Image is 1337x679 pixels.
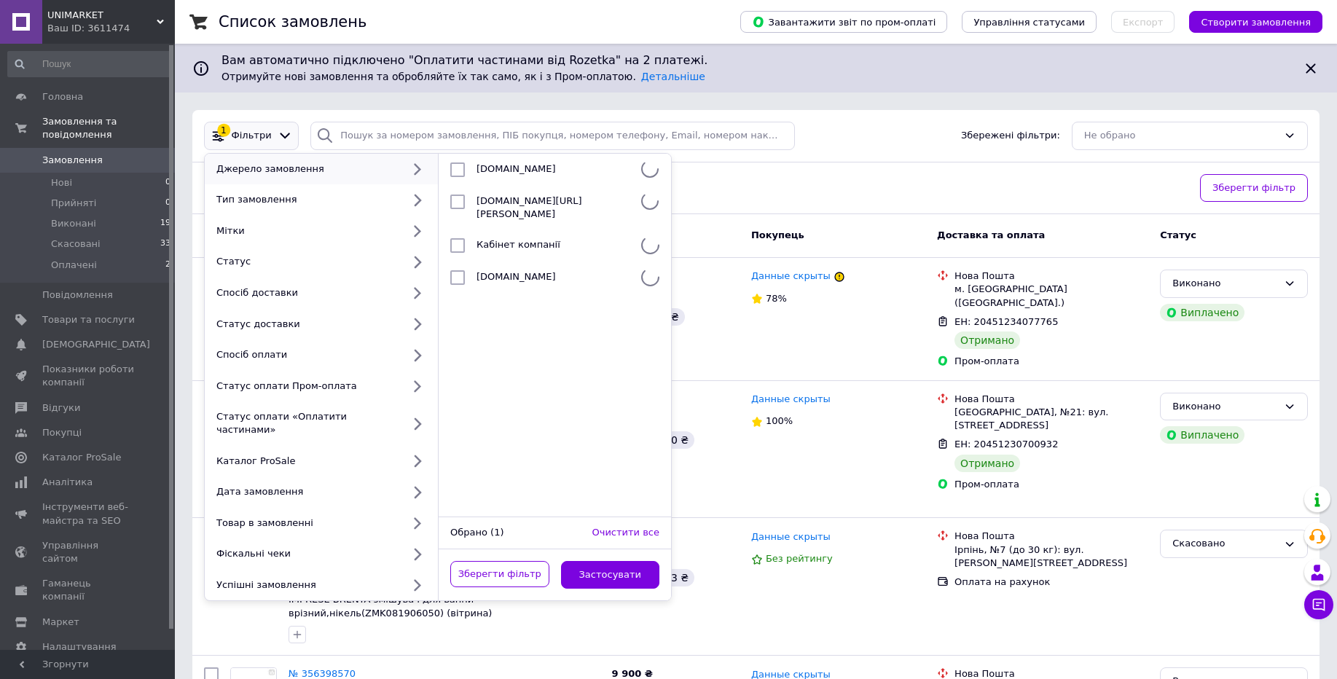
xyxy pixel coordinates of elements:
span: Головна [42,90,83,103]
span: Виконані [51,217,96,230]
div: Отримано [954,331,1020,349]
span: 19 [160,217,170,230]
div: Ваш ID: 3611474 [47,22,175,35]
span: Маркет [42,616,79,629]
span: 9 900 ₴ [612,668,653,679]
span: Товари та послуги [42,313,135,326]
a: Створити замовлення [1175,16,1322,27]
div: Дата замовлення [211,485,402,498]
span: Прийняті [51,197,96,210]
div: Не обрано [1084,128,1278,144]
a: IMPRESE BRENTA змішувач для ванни врізний,нікель(ZMK081906050) (вітрина) [289,594,492,619]
span: Налаштування [42,640,117,654]
div: 1 [217,124,230,137]
div: Оплата на рахунок [954,576,1148,589]
span: Повідомлення [42,289,113,302]
span: [DOMAIN_NAME] [477,163,556,174]
span: Скасовані [51,238,101,251]
span: Без рейтингу [766,553,833,564]
span: Збережені фільтри: [961,129,1060,143]
div: [GEOGRAPHIC_DATA], №21: вул. [STREET_ADDRESS] [954,406,1148,432]
div: Мітки [211,224,402,238]
span: Відгуки [42,401,80,415]
div: Статус оплати «Оплатити частинами» [211,410,402,436]
div: Статус доставки [211,318,402,331]
button: Застосувати [561,561,660,589]
span: 100% [766,415,793,426]
button: Створити замовлення [1189,11,1322,33]
span: Показники роботи компанії [42,363,135,389]
a: Данные скрыты [751,393,831,407]
span: Завантажити звіт по пром-оплаті [752,15,936,28]
button: Зберегти фільтр [1200,174,1308,203]
span: Гаманець компанії [42,577,135,603]
a: № 356398570 [289,668,356,679]
span: 0 [165,176,170,189]
span: Кабінет компанії [477,239,560,250]
div: Фіскальні чеки [211,547,402,560]
span: 78% [766,293,787,304]
div: Скасовано [1172,536,1278,552]
div: м. [GEOGRAPHIC_DATA] ([GEOGRAPHIC_DATA].) [954,283,1148,309]
span: Статус [1160,229,1196,240]
span: [DOMAIN_NAME][URL][PERSON_NAME] [477,195,582,219]
span: Покупці [42,426,82,439]
span: 33 [160,238,170,251]
button: Чат з покупцем [1304,590,1333,619]
span: UNIMARKET [47,9,157,22]
span: [DOMAIN_NAME] [477,271,556,282]
span: Фільтри [232,129,272,143]
input: Пошук за номером замовлення, ПІБ покупця, номером телефону, Email, номером накладної [310,122,794,150]
div: Обрано (1) [444,526,587,540]
div: Каталог ProSale [211,455,402,468]
h1: Список замовлень [219,13,366,31]
span: ЕН: 20451230700932 [954,439,1058,450]
div: Виплачено [1160,304,1244,321]
span: Очистити все [592,527,660,538]
span: Каталог ProSale [42,451,121,464]
a: Данные скрыты [751,270,831,283]
div: Виплачено [1160,426,1244,444]
span: Оплачені [51,259,97,272]
button: Управління статусами [962,11,1097,33]
div: Товар в замовленні [211,517,402,530]
div: Отримано [954,455,1020,472]
span: 2 [165,259,170,272]
span: Нові [51,176,72,189]
div: Спосіб оплати [211,348,402,361]
span: Управління сайтом [42,539,135,565]
div: Спосіб доставки [211,286,402,299]
button: Завантажити звіт по пром-оплаті [740,11,947,33]
span: Зберегти фільтр [458,568,541,581]
span: Отримуйте нові замовлення та обробляйте їх так само, як і з Пром-оплатою. [221,71,705,82]
span: Управління статусами [973,17,1085,28]
span: Зберегти фільтр [1212,181,1295,196]
div: Нова Пошта [954,270,1148,283]
div: Пром-оплата [954,355,1148,368]
span: Вам автоматично підключено "Оплатити частинами від Rozetka" на 2 платежі. [221,52,1290,69]
a: Данные скрыты [751,530,831,544]
div: Пром-оплата [954,478,1148,491]
div: Ірпінь, №7 (до 30 кг): вул. [PERSON_NAME][STREET_ADDRESS] [954,543,1148,570]
span: Аналітика [42,476,93,489]
button: Зберегти фільтр [450,561,549,588]
span: Покупець [751,229,804,240]
div: Виконано [1172,399,1278,415]
span: ЕН: 20451234077765 [954,316,1058,327]
div: Статус оплати Пром-оплата [211,380,402,393]
div: Тип замовлення [211,193,402,206]
span: Створити замовлення [1201,17,1311,28]
div: Нова Пошта [954,393,1148,406]
span: Доставка та оплата [937,229,1045,240]
span: Замовлення [42,154,103,167]
span: [DEMOGRAPHIC_DATA] [42,338,150,351]
input: Пошук [7,51,172,77]
div: Джерело замовлення [211,162,402,176]
div: Статус [211,255,402,268]
a: Детальніше [641,71,705,82]
div: Виконано [1172,276,1278,291]
span: 0 [165,197,170,210]
div: Успішні замовлення [211,578,402,592]
span: Замовлення та повідомлення [42,115,175,141]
